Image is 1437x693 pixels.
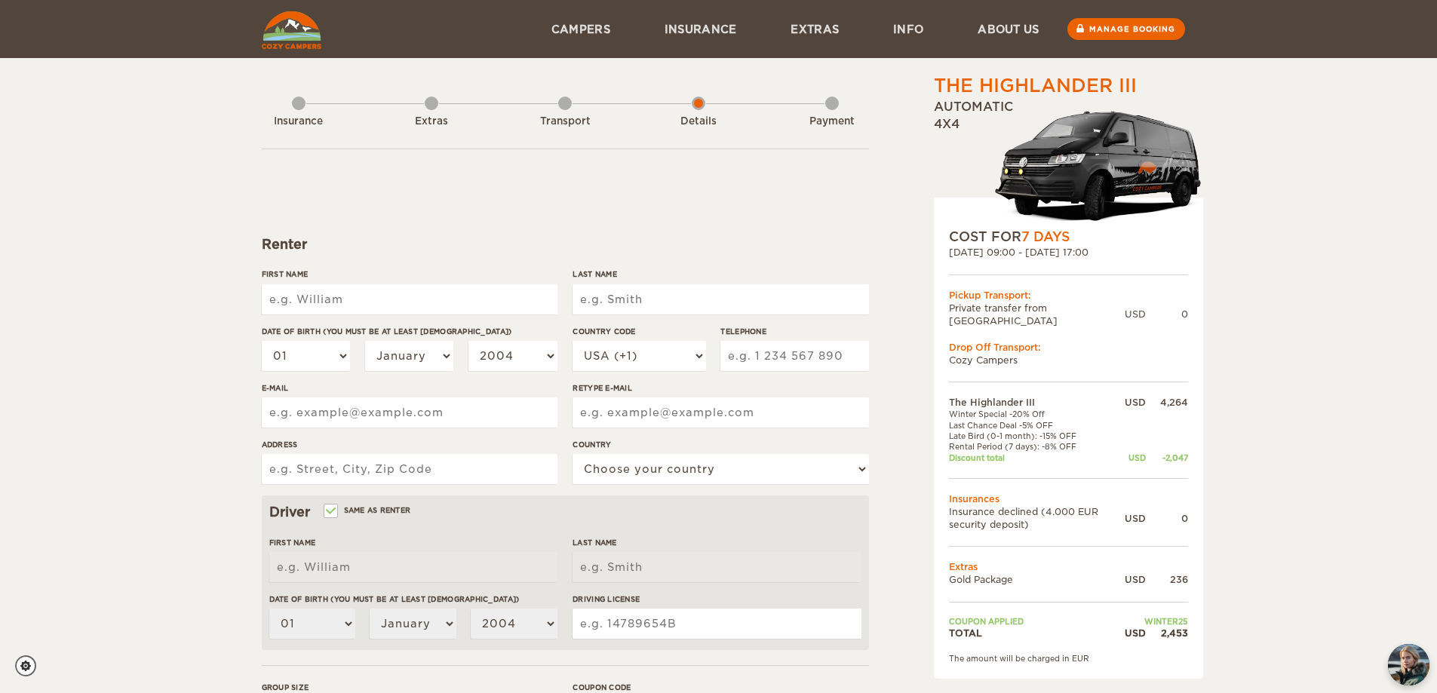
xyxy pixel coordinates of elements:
label: Telephone [720,326,868,337]
td: Insurances [949,492,1188,505]
img: Freyja at Cozy Campers [1388,644,1429,685]
div: -2,047 [1146,452,1188,463]
div: COST FOR [949,228,1188,246]
input: e.g. example@example.com [573,397,868,428]
div: Insurance [257,115,340,129]
td: WINTER25 [1125,616,1188,627]
td: Cozy Campers [949,354,1188,366]
div: Extras [390,115,473,129]
input: e.g. Street, City, Zip Code [262,454,557,484]
input: e.g. example@example.com [262,397,557,428]
div: Drop Off Transport: [949,341,1188,354]
label: E-mail [262,382,557,394]
label: Date of birth (You must be at least [DEMOGRAPHIC_DATA]) [269,593,557,605]
input: e.g. Smith [573,552,861,582]
label: First Name [262,268,557,280]
td: Last Chance Deal -5% OFF [949,420,1125,431]
img: Cozy Campers [262,11,321,49]
div: Transport [524,115,606,129]
div: 0 [1146,308,1188,320]
div: USD [1125,573,1146,586]
div: 2,453 [1146,627,1188,639]
input: e.g. 14789654B [573,609,861,639]
div: USD [1125,512,1146,525]
td: Rental Period (7 days): -8% OFF [949,441,1125,452]
div: Driver [269,503,861,521]
td: Private transfer from [GEOGRAPHIC_DATA] [949,302,1125,327]
input: e.g. Smith [573,284,868,314]
div: Payment [791,115,874,129]
div: The amount will be charged in EUR [949,653,1188,664]
div: USD [1125,396,1146,409]
input: e.g. William [262,284,557,314]
a: Manage booking [1067,18,1185,40]
td: Winter Special -20% Off [949,409,1125,419]
input: e.g. 1 234 567 890 [720,341,868,371]
label: Date of birth (You must be at least [DEMOGRAPHIC_DATA]) [262,326,557,337]
img: stor-langur-4.png [994,103,1203,228]
label: Country Code [573,326,705,337]
td: The Highlander III [949,396,1125,409]
div: Renter [262,235,869,253]
div: The Highlander III [934,73,1137,99]
label: Last Name [573,537,861,548]
div: 236 [1146,573,1188,586]
td: Extras [949,560,1188,573]
label: First Name [269,537,557,548]
div: Details [657,115,740,129]
button: chat-button [1388,644,1429,685]
label: Last Name [573,268,868,280]
div: Automatic 4x4 [934,99,1203,228]
label: Coupon code [573,682,868,693]
label: Country [573,439,868,450]
a: Cookie settings [15,655,46,676]
input: e.g. William [269,552,557,582]
td: Discount total [949,452,1125,463]
div: USD [1125,308,1146,320]
td: Late Bird (0-1 month): -15% OFF [949,431,1125,441]
label: Retype E-mail [573,382,868,394]
td: Coupon applied [949,616,1125,627]
label: Driving License [573,593,861,605]
div: Pickup Transport: [949,289,1188,302]
td: Gold Package [949,573,1125,586]
td: Insurance declined (4.000 EUR security deposit) [949,505,1125,531]
span: 7 Days [1021,229,1070,244]
div: 0 [1146,512,1188,525]
div: USD [1125,452,1146,463]
input: Same as renter [325,507,335,517]
td: TOTAL [949,627,1125,639]
div: 4,264 [1146,396,1188,409]
label: Same as renter [325,503,411,517]
label: Group size [262,682,557,693]
div: [DATE] 09:00 - [DATE] 17:00 [949,246,1188,259]
div: USD [1125,627,1146,639]
label: Address [262,439,557,450]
